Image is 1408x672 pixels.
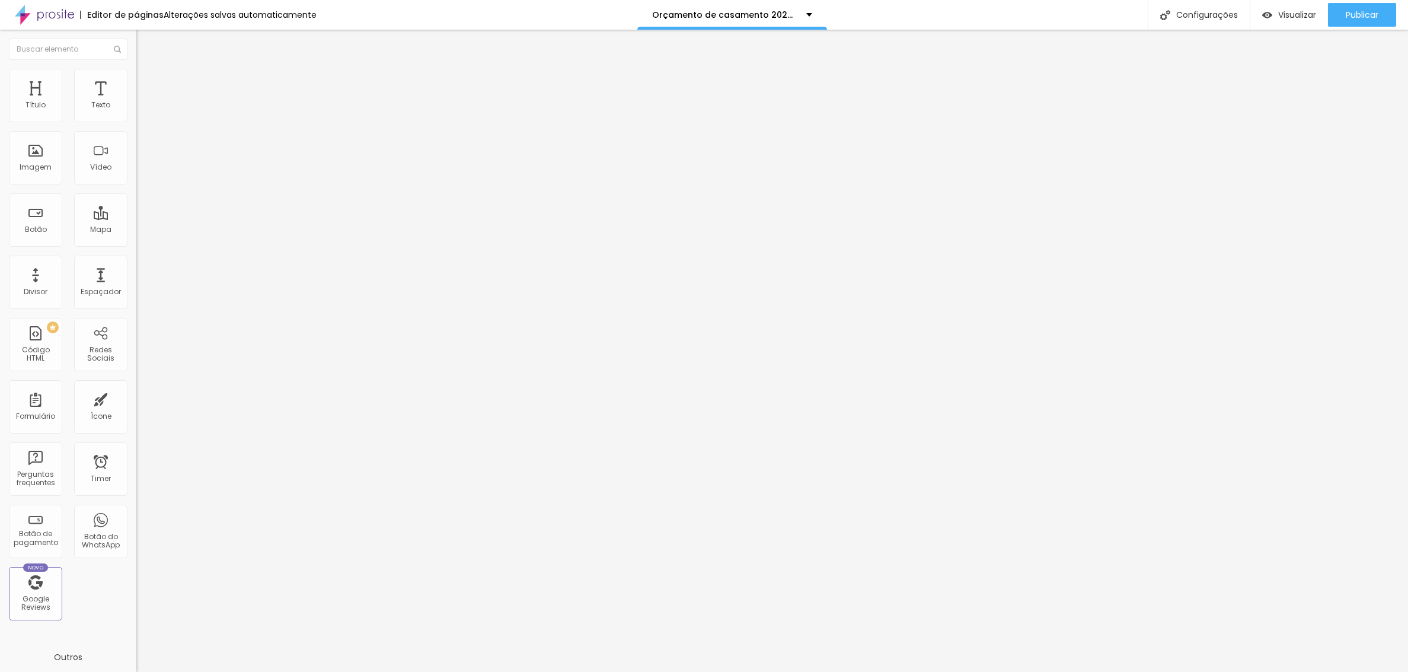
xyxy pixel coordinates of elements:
[16,412,55,421] div: Formulário
[9,39,127,60] input: Buscar elemento
[1262,10,1272,20] img: view-1.svg
[1278,10,1316,20] span: Visualizar
[164,11,317,19] div: Alterações salvas automaticamente
[90,163,111,171] div: Vídeo
[91,474,111,483] div: Timer
[25,225,47,234] div: Botão
[1160,10,1170,20] img: Icone
[1328,3,1396,27] button: Publicar
[81,288,121,296] div: Espaçador
[12,470,59,488] div: Perguntas frequentes
[25,101,46,109] div: Título
[77,533,124,550] div: Botão do WhatsApp
[1250,3,1328,27] button: Visualizar
[652,11,797,19] p: Orçamento de casamento 2026 - Sem Recepção
[80,11,164,19] div: Editor de páginas
[20,163,52,171] div: Imagem
[12,346,59,363] div: Código HTML
[1346,10,1378,20] span: Publicar
[90,225,111,234] div: Mapa
[23,563,49,572] div: Novo
[12,595,59,612] div: Google Reviews
[77,346,124,363] div: Redes Sociais
[12,530,59,547] div: Botão de pagamento
[91,412,111,421] div: Ícone
[114,46,121,53] img: Icone
[91,101,110,109] div: Texto
[24,288,47,296] div: Divisor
